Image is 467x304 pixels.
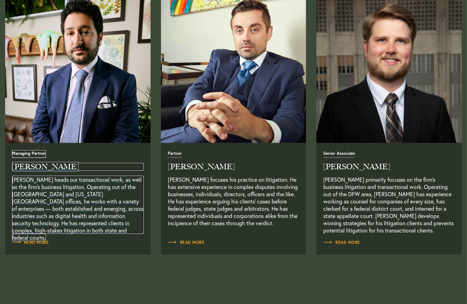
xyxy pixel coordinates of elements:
[12,239,49,246] a: Read Full Bio
[168,176,300,234] p: [PERSON_NAME] focuses his practice on litigation. He has extensive experience in complex disputes...
[168,240,205,245] span: Read More
[323,176,455,234] p: [PERSON_NAME] primarily focuses on the firm’s business litigation and transactional work. Operati...
[168,163,300,171] h2: [PERSON_NAME]
[12,176,144,234] p: [PERSON_NAME] heads our transactional work, as well as the firm’s business litigation. Operating ...
[323,239,360,246] a: Read Full Bio
[323,151,355,158] span: Senior Associate
[12,240,49,245] span: Read More
[12,150,144,234] a: Read Full Bio
[12,151,46,158] span: Managing Partner
[12,163,144,171] h2: [PERSON_NAME]
[168,150,300,234] a: Read Full Bio
[323,240,360,245] span: Read More
[168,151,182,158] span: Partner
[168,239,205,246] a: Read Full Bio
[323,163,455,171] h2: [PERSON_NAME]
[323,150,455,234] a: Read Full Bio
